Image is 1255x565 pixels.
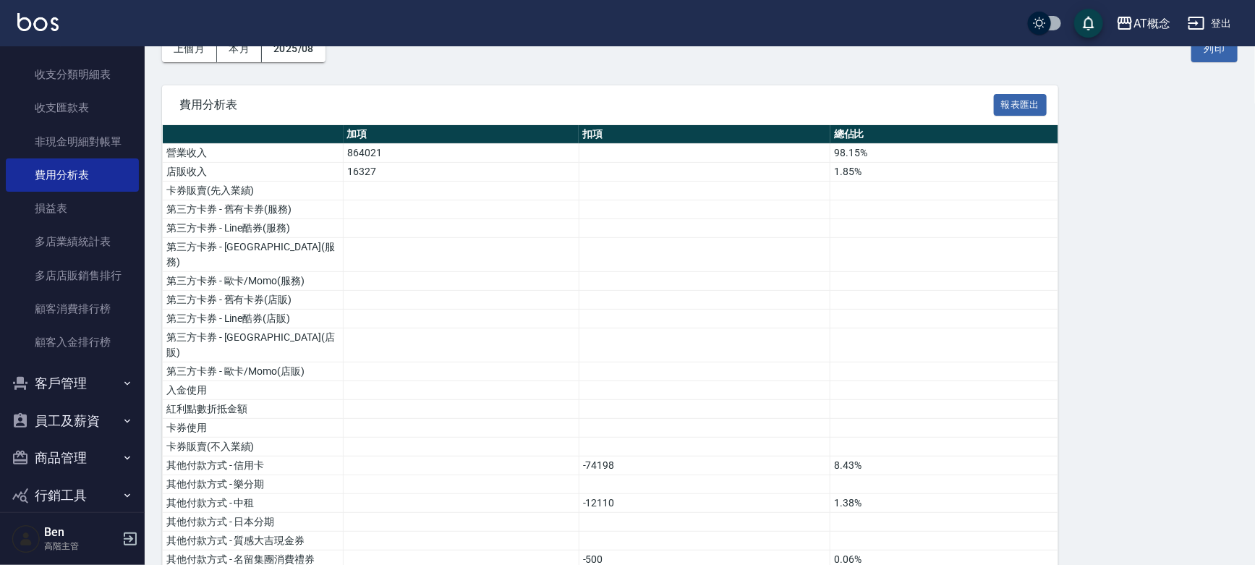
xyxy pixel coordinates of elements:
[44,525,118,540] h5: Ben
[1191,35,1238,62] button: 列印
[6,292,139,326] a: 顧客消費排行榜
[163,419,344,438] td: 卡券使用
[6,91,139,124] a: 收支匯款表
[1133,14,1170,33] div: AT概念
[179,98,994,112] span: 費用分析表
[163,310,344,328] td: 第三方卡券 - Line酷券(店販)
[344,144,579,163] td: 864021
[6,158,139,192] a: 費用分析表
[44,540,118,553] p: 高階主管
[163,438,344,456] td: 卡券販賣(不入業績)
[830,163,1058,182] td: 1.85%
[262,35,326,62] button: 2025/08
[217,35,262,62] button: 本月
[6,365,139,402] button: 客戶管理
[163,182,344,200] td: 卡券販賣(先入業績)
[163,475,344,494] td: 其他付款方式 - 樂分期
[163,144,344,163] td: 營業收入
[163,328,344,362] td: 第三方卡券 - [GEOGRAPHIC_DATA](店販)
[163,362,344,381] td: 第三方卡券 - 歐卡/Momo(店販)
[344,163,579,182] td: 16327
[6,125,139,158] a: 非現金明細對帳單
[1074,9,1103,38] button: save
[163,291,344,310] td: 第三方卡券 - 舊有卡券(店販)
[830,494,1058,513] td: 1.38%
[163,219,344,238] td: 第三方卡券 - Line酷券(服務)
[6,259,139,292] a: 多店店販銷售排行
[579,494,830,513] td: -12110
[12,524,41,553] img: Person
[1110,9,1176,38] button: AT概念
[6,192,139,225] a: 損益表
[344,125,579,144] th: 加項
[1182,10,1238,37] button: 登出
[830,456,1058,475] td: 8.43%
[994,94,1047,116] button: 報表匯出
[163,238,344,272] td: 第三方卡券 - [GEOGRAPHIC_DATA](服務)
[163,456,344,475] td: 其他付款方式 - 信用卡
[163,513,344,532] td: 其他付款方式 - 日本分期
[830,144,1058,163] td: 98.15%
[830,125,1058,144] th: 總佔比
[6,326,139,359] a: 顧客入金排行榜
[17,13,59,31] img: Logo
[6,225,139,258] a: 多店業績統計表
[579,456,830,475] td: -74198
[579,125,830,144] th: 扣項
[163,163,344,182] td: 店販收入
[163,532,344,551] td: 其他付款方式 - 質感大吉現金券
[163,494,344,513] td: 其他付款方式 - 中租
[6,402,139,440] button: 員工及薪資
[163,200,344,219] td: 第三方卡券 - 舊有卡券(服務)
[163,272,344,291] td: 第三方卡券 - 歐卡/Momo(服務)
[6,477,139,514] button: 行銷工具
[6,58,139,91] a: 收支分類明細表
[162,35,217,62] button: 上個月
[6,439,139,477] button: 商品管理
[163,381,344,400] td: 入金使用
[163,400,344,419] td: 紅利點數折抵金額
